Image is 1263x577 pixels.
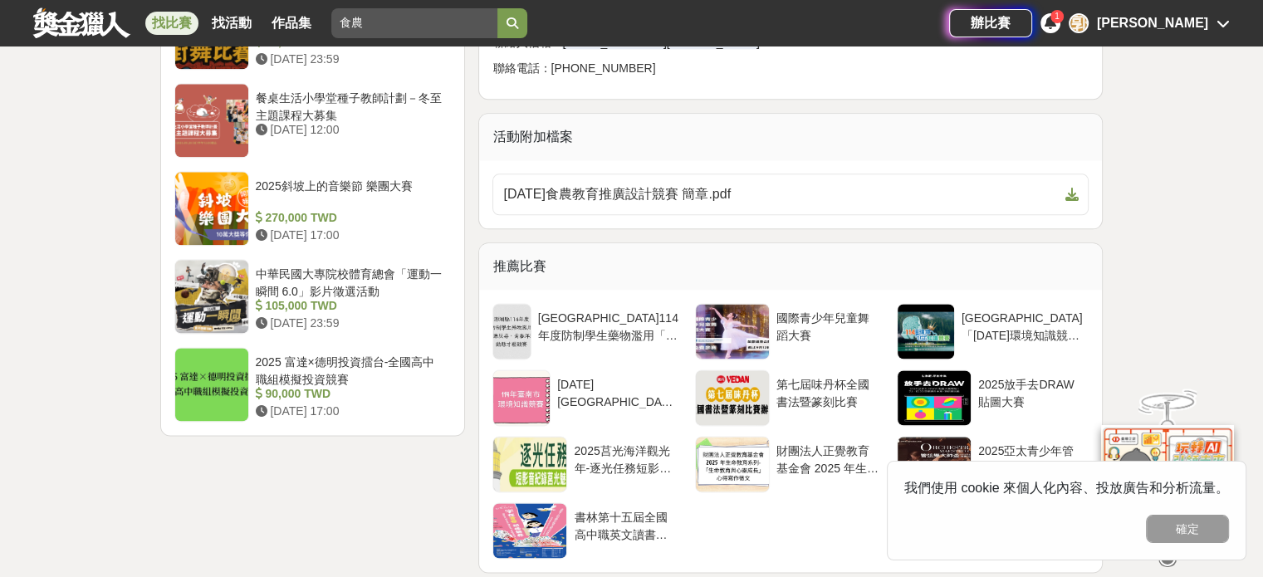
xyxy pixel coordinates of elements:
[897,303,1089,359] a: [GEOGRAPHIC_DATA]「[DATE]環境知識競賽」
[695,303,887,359] a: 國際青少年兒童舞蹈大賽
[256,297,445,315] div: 105,000 TWD
[776,443,880,474] div: 財團法人正覺教育基金會 2025 年生命教育系列-「生命教育與心靈成長」心得寫作徵文
[256,90,445,121] div: 餐桌生活小學堂種子教師計劃－冬至主題課程大募集
[256,227,445,244] div: [DATE] 17:00
[174,83,452,158] a: 餐桌生活小學堂種子教師計劃－冬至主題課程大募集 [DATE] 12:00
[904,481,1229,495] span: 我們使用 cookie 來個人化內容、投放廣告和分析流量。
[574,509,678,540] div: 書林第十五屆全國高中職英文讀書心得比賽
[1101,425,1234,535] img: d2146d9a-e6f6-4337-9592-8cefde37ba6b.png
[256,121,445,139] div: [DATE] 12:00
[538,310,678,341] div: [GEOGRAPHIC_DATA]114年度防制學生藥物濫用「健康反毒、青春洋溢」動態才藝競賽
[962,310,1083,341] div: [GEOGRAPHIC_DATA]「[DATE]環境知識競賽」
[205,12,258,35] a: 找活動
[492,174,1089,215] a: [DATE]食農教育推廣設計競賽 簡章.pdf
[256,178,445,209] div: 2025斜坡上的音樂節 樂團大賽
[897,369,1089,426] a: 2025放手去DRAW貼圖大賽
[557,376,678,408] div: [DATE][GEOGRAPHIC_DATA]環境知識競賽
[776,376,880,408] div: 第七屆味丹杯全國書法暨篆刻比賽
[978,443,1082,474] div: 2025亞太青少年管弦樂大師盃演奏公開賽
[174,347,452,422] a: 2025 富達×德明投資擂台-全國高中職組模擬投資競賽 90,000 TWD [DATE] 17:00
[331,8,497,38] input: 2025 反詐視界—全國影片競賽
[256,266,445,297] div: 中華民國大專院校體育總會「運動一瞬間 6.0」影片徵選活動
[574,443,678,474] div: 2025莒光海洋觀光年-逐光任務短影音比賽
[256,51,445,68] div: [DATE] 23:59
[492,436,684,492] a: 2025莒光海洋觀光年-逐光任務短影音比賽
[897,436,1089,492] a: 2025亞太青少年管弦樂大師盃演奏公開賽
[145,12,198,35] a: 找比賽
[265,12,318,35] a: 作品集
[503,184,1058,204] span: [DATE]食農教育推廣設計競賽 簡章.pdf
[949,9,1032,37] a: 辦比賽
[1055,12,1060,21] span: 1
[1146,515,1229,543] button: 確定
[256,315,445,332] div: [DATE] 23:59
[695,436,887,492] a: 財團法人正覺教育基金會 2025 年生命教育系列-「生命教育與心靈成長」心得寫作徵文
[1097,13,1208,33] div: [PERSON_NAME]
[174,259,452,334] a: 中華民國大專院校體育總會「運動一瞬間 6.0」影片徵選活動 105,000 TWD [DATE] 23:59
[492,369,684,426] a: [DATE][GEOGRAPHIC_DATA]環境知識競賽
[479,243,1102,290] div: 推薦比賽
[695,369,887,426] a: 第七屆味丹杯全國書法暨篆刻比賽
[256,385,445,403] div: 90,000 TWD
[492,60,1089,77] p: 聯絡電話：[PHONE_NUMBER]
[256,403,445,420] div: [DATE] 17:00
[174,171,452,246] a: 2025斜坡上的音樂節 樂團大賽 270,000 TWD [DATE] 17:00
[256,209,445,227] div: 270,000 TWD
[492,502,684,559] a: 書林第十五屆全國高中職英文讀書心得比賽
[1069,13,1089,33] div: 郭
[978,376,1082,408] div: 2025放手去DRAW貼圖大賽
[776,310,880,341] div: 國際青少年兒童舞蹈大賽
[479,114,1102,160] div: 活動附加檔案
[492,303,684,359] a: [GEOGRAPHIC_DATA]114年度防制學生藥物濫用「健康反毒、青春洋溢」動態才藝競賽
[256,354,445,385] div: 2025 富達×德明投資擂台-全國高中職組模擬投資競賽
